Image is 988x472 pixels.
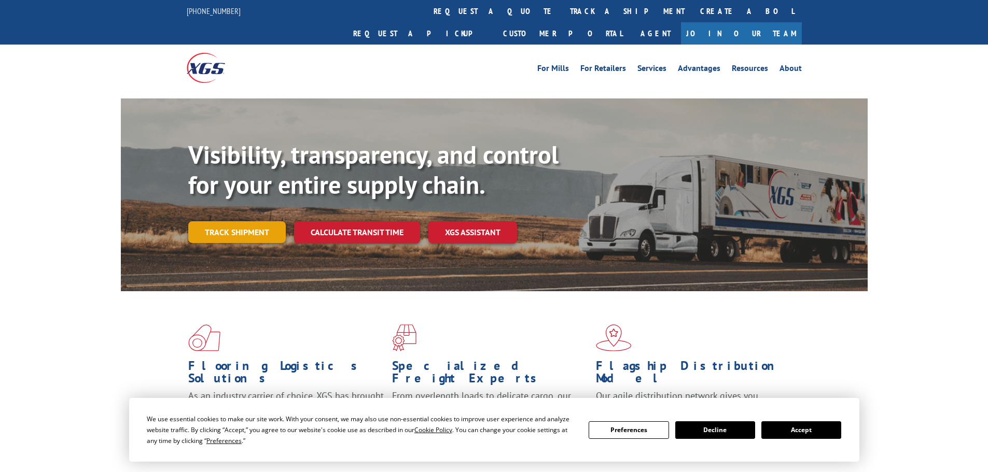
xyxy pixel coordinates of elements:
[495,22,630,45] a: Customer Portal
[678,64,720,76] a: Advantages
[589,421,669,439] button: Preferences
[147,413,576,446] div: We use essential cookies to make our site work. With your consent, we may also use non-essential ...
[188,390,384,426] span: As an industry carrier of choice, XGS has brought innovation and dedication to flooring logistics...
[392,390,588,436] p: From overlength loads to delicate cargo, our experienced staff knows the best way to move your fr...
[681,22,802,45] a: Join Our Team
[188,138,559,201] b: Visibility, transparency, and control for your entire supply chain.
[392,324,416,351] img: xgs-icon-focused-on-flooring-red
[206,436,242,445] span: Preferences
[732,64,768,76] a: Resources
[537,64,569,76] a: For Mills
[637,64,666,76] a: Services
[392,360,588,390] h1: Specialized Freight Experts
[428,221,517,244] a: XGS ASSISTANT
[761,421,841,439] button: Accept
[188,360,384,390] h1: Flooring Logistics Solutions
[596,360,792,390] h1: Flagship Distribution Model
[414,425,452,434] span: Cookie Policy
[780,64,802,76] a: About
[188,324,220,351] img: xgs-icon-total-supply-chain-intelligence-red
[596,324,632,351] img: xgs-icon-flagship-distribution-model-red
[580,64,626,76] a: For Retailers
[129,398,859,462] div: Cookie Consent Prompt
[630,22,681,45] a: Agent
[187,6,241,16] a: [PHONE_NUMBER]
[188,221,286,243] a: Track shipment
[675,421,755,439] button: Decline
[596,390,787,414] span: Our agile distribution network gives you nationwide inventory management on demand.
[294,221,420,244] a: Calculate transit time
[345,22,495,45] a: Request a pickup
